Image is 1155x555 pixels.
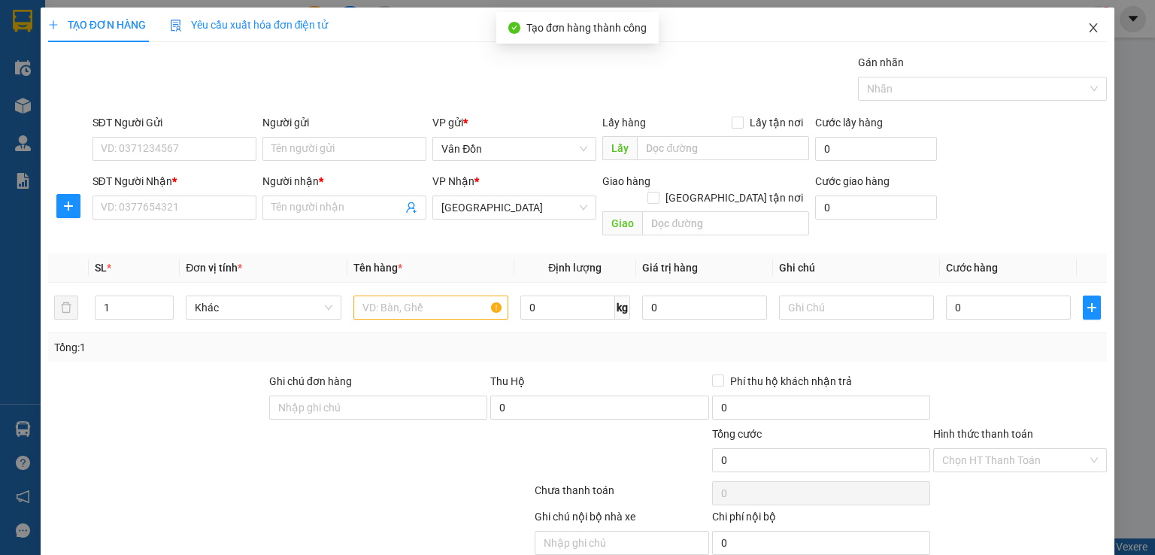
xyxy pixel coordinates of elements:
div: Người gửi [262,114,426,131]
span: check-circle [508,22,520,34]
span: plus [57,200,80,212]
input: Cước lấy hàng [815,137,937,161]
span: Thu Hộ [490,375,525,387]
span: Yêu cầu xuất hóa đơn điện tử [170,19,329,31]
div: SĐT Người Nhận [92,173,256,190]
label: Cước lấy hàng [815,117,883,129]
div: Tổng: 1 [54,339,447,356]
label: Cước giao hàng [815,175,890,187]
span: Khác [195,296,332,319]
input: Cước giao hàng [815,196,937,220]
button: plus [56,194,80,218]
label: Hình thức thanh toán [933,428,1033,440]
img: icon [170,20,182,32]
button: Close [1072,8,1114,50]
span: VP Nhận [432,175,474,187]
input: 0 [642,296,767,320]
input: Ghi chú đơn hàng [269,396,487,420]
span: plus [1084,302,1100,314]
div: Người nhận [262,173,426,190]
span: Phí thu hộ khách nhận trả [724,373,858,390]
input: Dọc đường [637,136,809,160]
span: Tổng cước [712,428,762,440]
div: SĐT Người Gửi [92,114,256,131]
button: delete [54,296,78,320]
input: VD: Bàn, Ghế [353,296,508,320]
span: kg [615,296,630,320]
span: user-add [405,202,417,214]
th: Ghi chú [773,253,940,283]
label: Ghi chú đơn hàng [269,375,352,387]
span: Định lượng [548,262,602,274]
button: plus [1083,296,1101,320]
span: Lấy [602,136,637,160]
div: VP gửi [432,114,596,131]
input: Ghi Chú [779,296,934,320]
span: Hà Nội [441,196,587,219]
div: Ghi chú nội bộ nhà xe [535,508,708,531]
div: Chi phí nội bộ [712,508,930,531]
span: close [1087,22,1099,34]
div: Chưa thanh toán [533,482,710,508]
span: [GEOGRAPHIC_DATA] tận nơi [659,190,809,206]
span: Cước hàng [946,262,998,274]
span: Giá trị hàng [642,262,698,274]
span: TẠO ĐƠN HÀNG [48,19,146,31]
span: SL [95,262,107,274]
span: Tên hàng [353,262,402,274]
span: Lấy tận nơi [744,114,809,131]
label: Gán nhãn [858,56,904,68]
span: Đơn vị tính [186,262,242,274]
span: Giao hàng [602,175,650,187]
span: Tạo đơn hàng thành công [526,22,647,34]
span: Vân Đồn [441,138,587,160]
input: Dọc đường [642,211,809,235]
span: Lấy hàng [602,117,646,129]
span: plus [48,20,59,30]
input: Nhập ghi chú [535,531,708,555]
span: Giao [602,211,642,235]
